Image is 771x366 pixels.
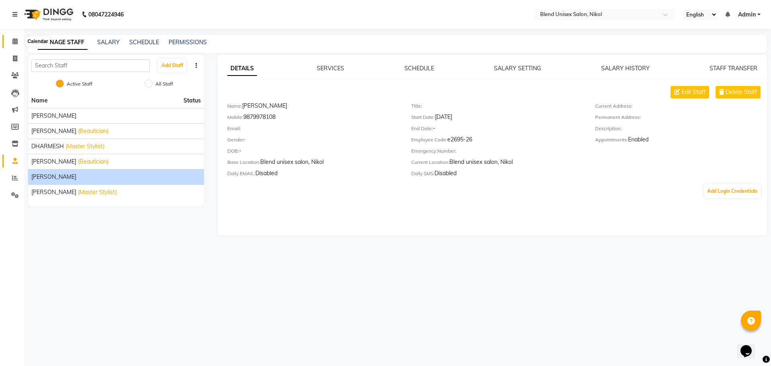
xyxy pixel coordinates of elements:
[738,10,756,19] span: Admin
[31,127,76,135] span: [PERSON_NAME]
[31,97,48,104] span: Name
[227,147,239,155] label: DOB:
[595,114,641,121] label: Permanent Address:
[227,113,399,124] div: 9879978108
[710,65,757,72] a: STAFF TRANSFER
[595,135,767,147] div: Enabled
[595,102,632,110] label: Current Address:
[31,142,64,151] span: DHARMESH
[227,125,241,132] label: Email:
[129,39,159,46] a: SCHEDULE
[227,147,399,158] div: -
[31,188,76,196] span: [PERSON_NAME]
[411,169,583,180] div: Disabled
[67,80,92,88] label: Active Staff
[20,3,75,26] img: logo
[38,35,88,50] a: MANAGE STAFF
[411,159,449,166] label: Current Location:
[227,170,255,177] label: Daily EMAIL:
[726,88,757,96] span: Delete Staff
[97,39,120,46] a: SALARY
[411,147,457,155] label: Emergency Number:
[88,3,124,26] b: 08047224946
[78,127,108,135] span: (Beautician)
[31,157,76,166] span: [PERSON_NAME]
[227,159,260,166] label: Base Location:
[595,136,628,143] label: Appointments:
[601,65,650,72] a: SALARY HISTORY
[227,158,399,169] div: Blend unisex salon, Nikol
[25,37,50,46] div: Calendar
[155,80,173,88] label: All Staff
[78,188,117,196] span: (Master Stylist)
[494,65,541,72] a: SALARY SETTING
[158,59,186,72] button: Add Staff
[704,184,761,198] button: Add Login Credentials
[411,114,435,121] label: Start Date:
[411,125,433,132] label: End Date:
[737,334,763,358] iframe: chat widget
[411,124,583,135] div: -
[411,136,447,143] label: Employee Code:
[317,65,344,72] a: SERVICES
[227,114,243,121] label: Mobile:
[595,125,622,132] label: Description:
[411,170,434,177] label: Daily SMS:
[227,136,245,143] label: Gender:
[716,86,761,98] button: Delete Staff
[671,86,709,98] button: Edit Staff
[681,88,706,96] span: Edit Staff
[31,59,150,72] input: Search Staff
[227,61,257,76] a: DETAILS
[227,102,399,113] div: [PERSON_NAME]
[411,158,583,169] div: Blend unisex salon, Nikol
[411,135,583,147] div: e2695-26
[31,112,76,120] span: [PERSON_NAME]
[169,39,207,46] a: PERMISSIONS
[184,96,201,105] span: Status
[411,102,422,110] label: Title:
[227,169,399,180] div: Disabled
[411,113,583,124] div: [DATE]
[404,65,434,72] a: SCHEDULE
[227,102,242,110] label: Name:
[65,142,104,151] span: (Master Stylist)
[78,157,108,166] span: (Beautician)
[31,173,76,181] span: [PERSON_NAME]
